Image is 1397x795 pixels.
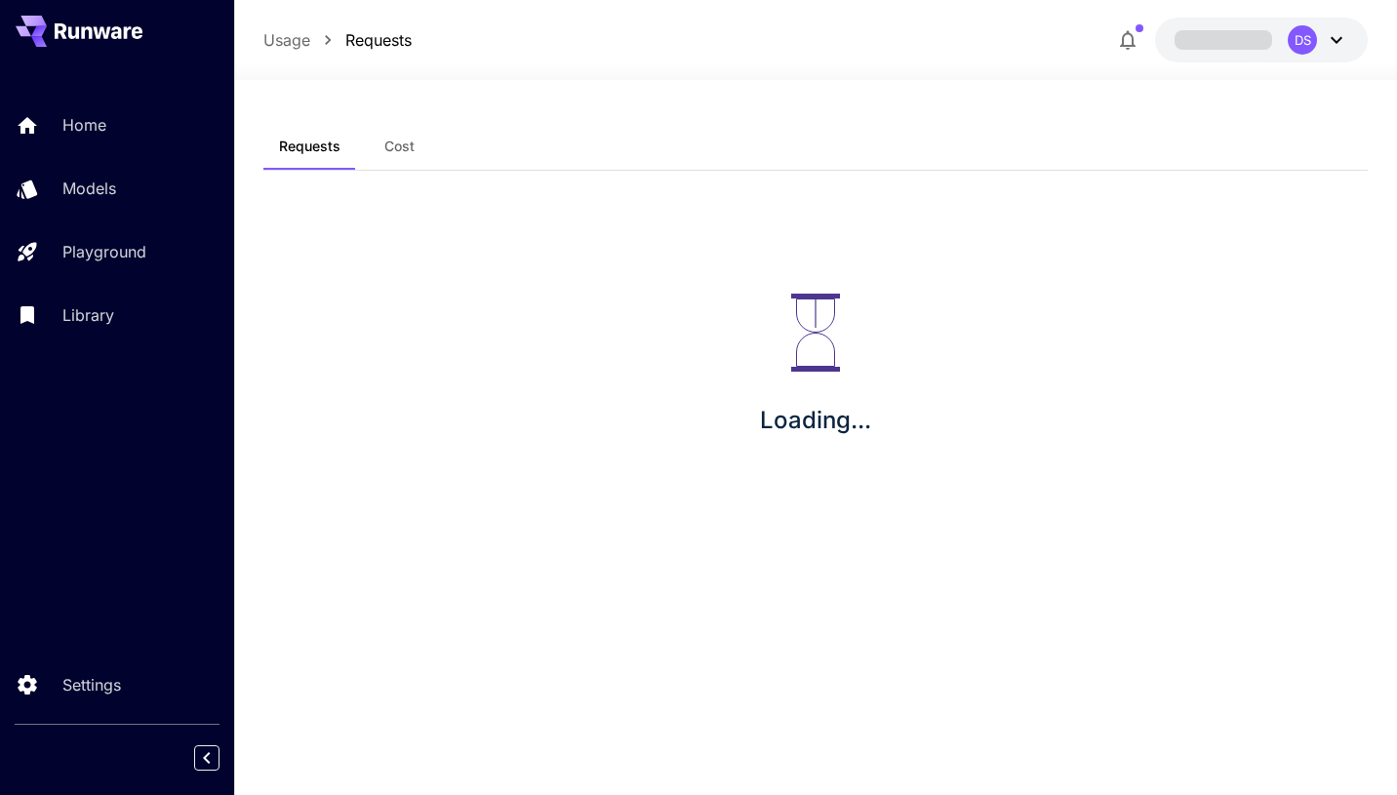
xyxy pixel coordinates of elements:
[263,28,310,52] a: Usage
[62,113,106,137] p: Home
[1155,18,1368,62] button: DS
[62,177,116,200] p: Models
[1288,25,1317,55] div: DS
[345,28,412,52] a: Requests
[279,138,340,155] span: Requests
[384,138,415,155] span: Cost
[760,403,871,438] p: Loading...
[62,240,146,263] p: Playground
[209,740,234,775] div: Collapse sidebar
[62,673,121,696] p: Settings
[62,303,114,327] p: Library
[263,28,412,52] nav: breadcrumb
[194,745,220,771] button: Collapse sidebar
